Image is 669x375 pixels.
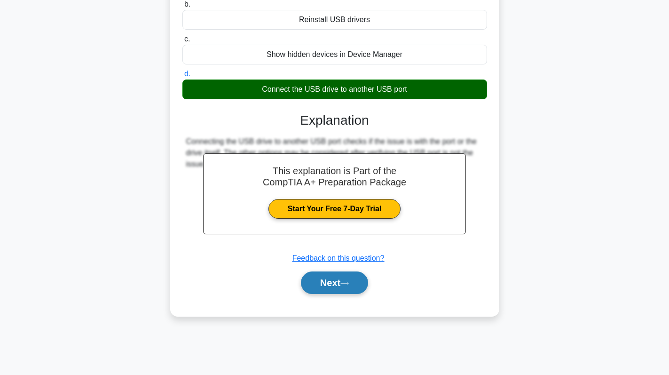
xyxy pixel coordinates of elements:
[182,80,487,99] div: Connect the USB drive to another USB port
[182,10,487,30] div: Reinstall USB drivers
[186,136,483,170] div: Connecting the USB drive to another USB port checks if the issue is with the port or the drive it...
[184,70,190,78] span: d.
[188,112,481,128] h3: Explanation
[182,45,487,64] div: Show hidden devices in Device Manager
[301,271,368,294] button: Next
[268,199,401,219] a: Start Your Free 7-Day Trial
[292,254,385,262] a: Feedback on this question?
[184,35,190,43] span: c.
